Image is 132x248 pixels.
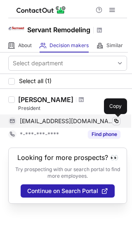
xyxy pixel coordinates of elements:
[88,130,120,138] button: Reveal Button
[21,184,115,198] button: Continue on Search Portal
[19,78,52,84] span: Select all (1)
[13,59,63,67] div: Select department
[16,5,66,15] img: ContactOut v5.3.10
[17,154,118,161] header: Looking for more prospects? 👀
[18,105,127,112] div: President
[49,42,89,49] span: Decision makers
[14,166,121,179] p: Try prospecting with our search portal to find more employees.
[106,42,123,49] span: Similar
[18,95,73,104] div: [PERSON_NAME]
[18,42,32,49] span: About
[27,25,90,35] h1: Servant Remodeling
[20,117,114,125] span: [EMAIL_ADDRESS][DOMAIN_NAME]
[8,20,25,37] img: 2a189f44dd7e10743eeb07fa9bf05c27
[27,188,98,194] span: Continue on Search Portal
